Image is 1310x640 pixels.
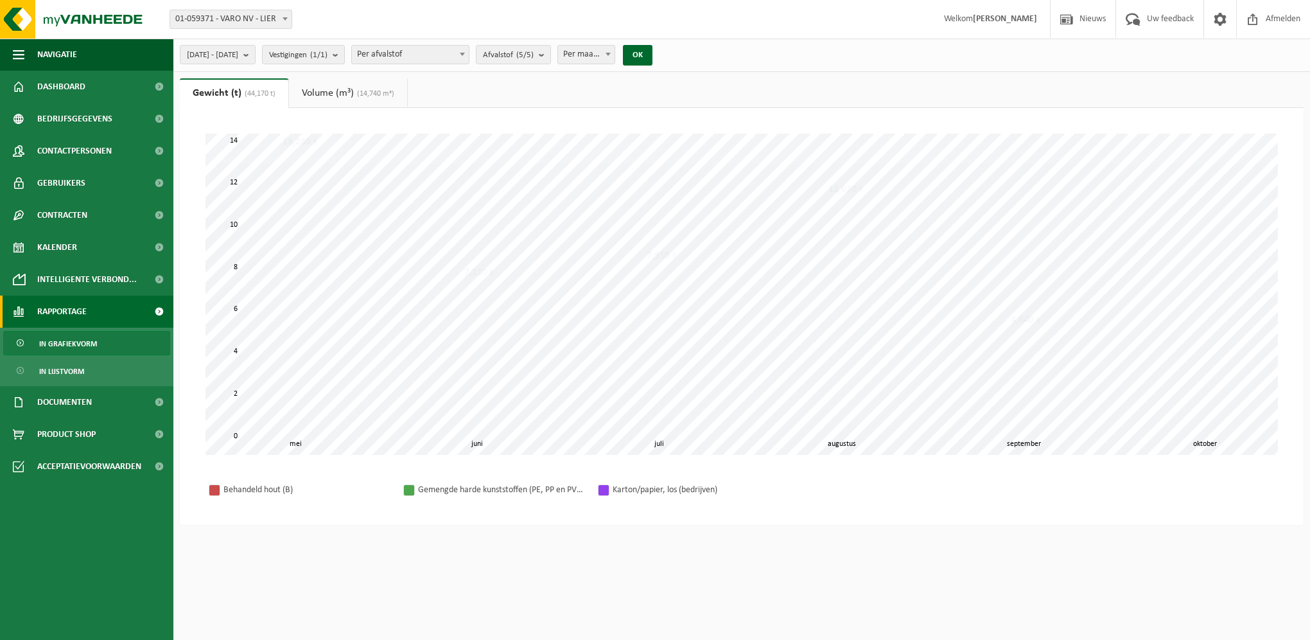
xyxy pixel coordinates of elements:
[352,46,469,64] span: Per afvalstof
[973,14,1037,24] strong: [PERSON_NAME]
[262,45,345,64] button: Vestigingen(1/1)
[269,46,327,65] span: Vestigingen
[613,482,780,498] div: Karton/papier, los (bedrijven)
[180,78,288,108] a: Gewicht (t)
[516,51,534,59] count: (5/5)
[279,136,320,148] div: 13,280 t
[825,183,866,196] div: 11,030 t
[623,45,652,66] button: OK
[223,482,390,498] div: Behandeld hout (B)
[170,10,292,28] span: 01-059371 - VARO NV - LIER
[37,39,77,71] span: Navigatie
[37,418,96,450] span: Product Shop
[37,71,85,103] span: Dashboard
[289,78,407,108] a: Volume (m³)
[37,167,85,199] span: Gebruikers
[39,359,84,384] span: In lijstvorm
[37,231,77,263] span: Kalender
[1008,314,1044,326] div: 4,840 t
[558,46,615,64] span: Per maand
[3,331,170,355] a: In grafiekvorm
[37,450,141,483] span: Acceptatievoorwaarden
[37,386,92,418] span: Documenten
[3,359,170,383] a: In lijstvorm
[643,249,679,262] div: 7,910 t
[39,332,97,356] span: In grafiekvorm
[354,90,394,98] span: (14,740 m³)
[187,46,238,65] span: [DATE] - [DATE]
[180,45,256,64] button: [DATE] - [DATE]
[351,45,469,64] span: Per afvalstof
[241,90,275,98] span: (44,170 t)
[170,10,292,29] span: 01-059371 - VARO NV - LIER
[483,46,534,65] span: Afvalstof
[461,266,497,279] div: 7,110 t
[37,103,112,135] span: Bedrijfsgegevens
[476,45,551,64] button: Afvalstof(5/5)
[310,51,327,59] count: (1/1)
[37,296,87,328] span: Rapportage
[37,199,87,231] span: Contracten
[37,135,112,167] span: Contactpersonen
[37,263,137,296] span: Intelligente verbond...
[557,45,616,64] span: Per maand
[418,482,585,498] div: Gemengde harde kunststoffen (PE, PP en PVC), recycleerbaar (industrieel)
